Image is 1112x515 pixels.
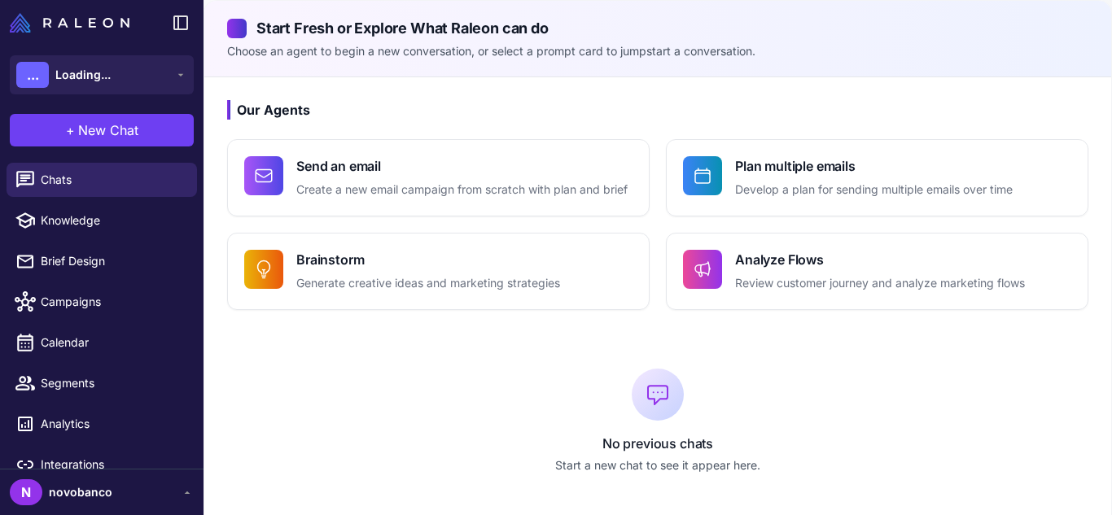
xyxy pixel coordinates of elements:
[10,13,129,33] img: Raleon Logo
[7,244,197,278] a: Brief Design
[41,293,184,311] span: Campaigns
[227,233,650,310] button: BrainstormGenerate creative ideas and marketing strategies
[227,42,1088,60] p: Choose an agent to begin a new conversation, or select a prompt card to jumpstart a conversation.
[16,62,49,88] div: ...
[7,447,197,482] a: Integrations
[7,203,197,238] a: Knowledge
[227,456,1088,474] p: Start a new chat to see it appear here.
[227,100,1088,120] h3: Our Agents
[666,139,1088,216] button: Plan multiple emailsDevelop a plan for sending multiple emails over time
[10,55,194,94] button: ...Loading...
[55,66,111,84] span: Loading...
[10,13,136,33] a: Raleon Logo
[10,114,194,146] button: +New Chat
[296,274,560,293] p: Generate creative ideas and marketing strategies
[78,120,138,140] span: New Chat
[227,139,650,216] button: Send an emailCreate a new email campaign from scratch with plan and brief
[41,374,184,392] span: Segments
[227,17,1088,39] h2: Start Fresh or Explore What Raleon can do
[227,434,1088,453] p: No previous chats
[66,120,75,140] span: +
[296,156,628,176] h4: Send an email
[41,252,184,270] span: Brief Design
[735,181,1013,199] p: Develop a plan for sending multiple emails over time
[735,250,1025,269] h4: Analyze Flows
[7,325,197,360] a: Calendar
[7,163,197,197] a: Chats
[41,212,184,229] span: Knowledge
[296,250,560,269] h4: Brainstorm
[10,479,42,505] div: N
[735,156,1013,176] h4: Plan multiple emails
[41,415,184,433] span: Analytics
[7,285,197,319] a: Campaigns
[41,456,184,474] span: Integrations
[41,334,184,351] span: Calendar
[7,366,197,400] a: Segments
[41,171,184,189] span: Chats
[735,274,1025,293] p: Review customer journey and analyze marketing flows
[49,483,112,501] span: novobanco
[7,407,197,441] a: Analytics
[666,233,1088,310] button: Analyze FlowsReview customer journey and analyze marketing flows
[296,181,628,199] p: Create a new email campaign from scratch with plan and brief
